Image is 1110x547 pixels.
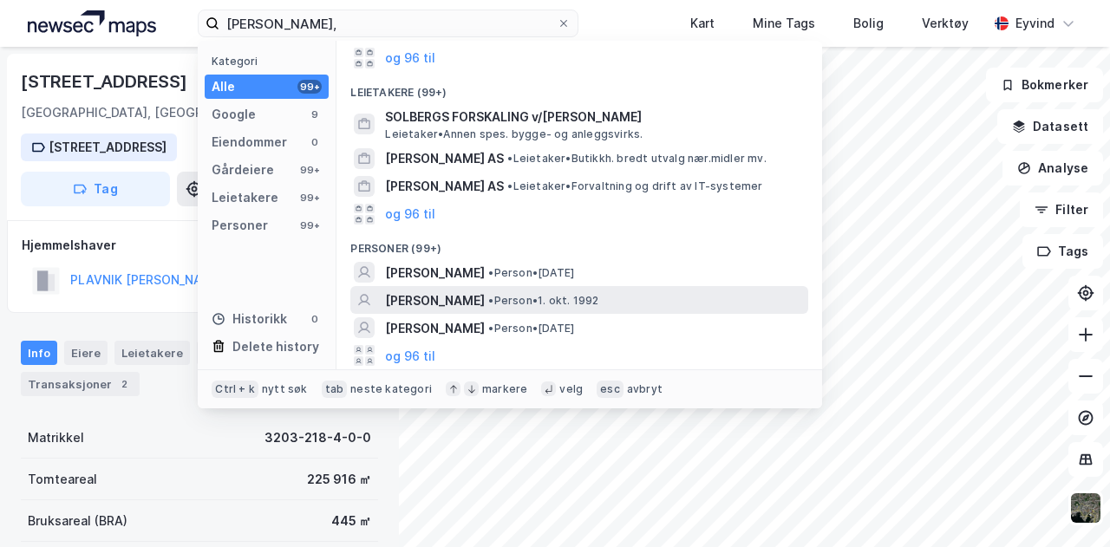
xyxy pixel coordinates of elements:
div: 2 [115,375,133,393]
input: Søk på adresse, matrikkel, gårdeiere, leietakere eller personer [219,10,556,36]
div: 99+ [297,218,322,232]
div: avbryt [627,382,663,396]
span: [PERSON_NAME] AS [385,176,504,197]
div: Eiere [64,341,108,365]
div: Ctrl + k [212,381,258,398]
div: Kart [690,13,715,34]
div: Personer [212,215,268,236]
div: Info [21,341,57,365]
div: Datasett [197,341,262,365]
span: [PERSON_NAME] AS [385,148,504,169]
div: 0 [308,312,322,326]
div: Verktøy [922,13,969,34]
span: • [507,152,513,165]
div: 99+ [297,80,322,94]
span: • [488,294,493,307]
div: Hjemmelshaver [22,235,377,256]
div: neste kategori [350,382,432,396]
div: markere [482,382,527,396]
div: esc [597,381,624,398]
div: Personer (99+) [336,228,822,259]
button: Datasett [997,109,1103,144]
div: 445 ㎡ [331,511,371,531]
button: og 96 til [385,345,435,366]
div: Gårdeiere [212,160,274,180]
div: Eyvind [1015,13,1054,34]
button: Filter [1020,192,1103,227]
div: Kategori [212,55,329,68]
div: 225 916 ㎡ [307,469,371,490]
div: [GEOGRAPHIC_DATA], [GEOGRAPHIC_DATA] [21,102,281,123]
div: Matrikkel [28,427,84,448]
div: 99+ [297,191,322,205]
button: Bokmerker [986,68,1103,102]
div: Delete history [232,336,319,357]
span: Person • [DATE] [488,266,574,280]
span: [PERSON_NAME] [385,318,485,339]
span: • [488,266,493,279]
div: Leietakere [114,341,190,365]
iframe: Chat Widget [1023,464,1110,547]
div: Transaksjoner [21,372,140,396]
div: [STREET_ADDRESS] [21,68,191,95]
div: Kontrollprogram for chat [1023,464,1110,547]
span: Person • 1. okt. 1992 [488,294,598,308]
div: Eiendommer [212,132,287,153]
button: Analyse [1002,151,1103,186]
button: Tag [21,172,170,206]
div: 0 [308,135,322,149]
div: nytt søk [262,382,308,396]
img: logo.a4113a55bc3d86da70a041830d287a7e.svg [28,10,156,36]
div: Leietakere (99+) [336,72,822,103]
button: Tags [1022,234,1103,269]
span: Person • [DATE] [488,322,574,335]
div: velg [559,382,583,396]
span: Leietaker • Annen spes. bygge- og anleggsvirks. [385,127,643,141]
button: og 96 til [385,204,435,225]
div: Bruksareal (BRA) [28,511,127,531]
div: Mine Tags [753,13,815,34]
span: Leietaker • Forvaltning og drift av IT-systemer [507,179,762,193]
div: Alle [212,76,235,97]
div: tab [322,381,348,398]
div: [STREET_ADDRESS] [49,137,166,158]
div: Leietakere [212,187,278,208]
div: Google [212,104,256,125]
div: 9 [308,107,322,121]
span: • [507,179,513,192]
span: [PERSON_NAME] [385,290,485,311]
div: Historikk [212,309,287,329]
div: 99+ [297,163,322,177]
span: • [488,322,493,335]
span: SOLBERGS FORSKALING v/[PERSON_NAME] [385,107,801,127]
div: 3203-218-4-0-0 [264,427,371,448]
div: Bolig [853,13,884,34]
div: Tomteareal [28,469,97,490]
span: [PERSON_NAME] [385,263,485,283]
button: og 96 til [385,48,435,68]
span: Leietaker • Butikkh. bredt utvalg nær.midler mv. [507,152,766,166]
